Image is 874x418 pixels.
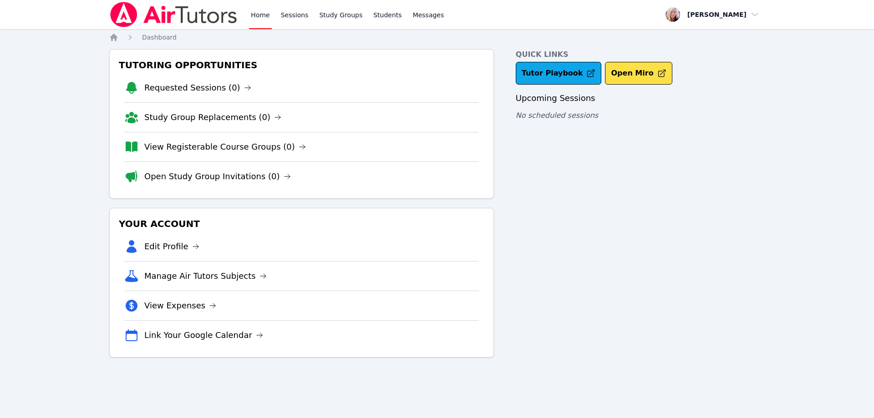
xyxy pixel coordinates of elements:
[109,33,765,42] nav: Breadcrumb
[144,141,306,153] a: View Registerable Course Groups (0)
[516,49,765,60] h4: Quick Links
[144,170,291,183] a: Open Study Group Invitations (0)
[516,62,602,85] a: Tutor Playbook
[144,270,267,282] a: Manage Air Tutors Subjects
[144,81,251,94] a: Requested Sessions (0)
[144,111,281,124] a: Study Group Replacements (0)
[144,240,199,253] a: Edit Profile
[109,2,238,27] img: Air Tutors
[516,111,598,120] span: No scheduled sessions
[142,34,177,41] span: Dashboard
[117,57,486,73] h3: Tutoring Opportunities
[142,33,177,42] a: Dashboard
[605,62,672,85] button: Open Miro
[516,92,765,105] h3: Upcoming Sessions
[413,10,444,20] span: Messages
[117,216,486,232] h3: Your Account
[144,329,263,342] a: Link Your Google Calendar
[144,299,216,312] a: View Expenses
